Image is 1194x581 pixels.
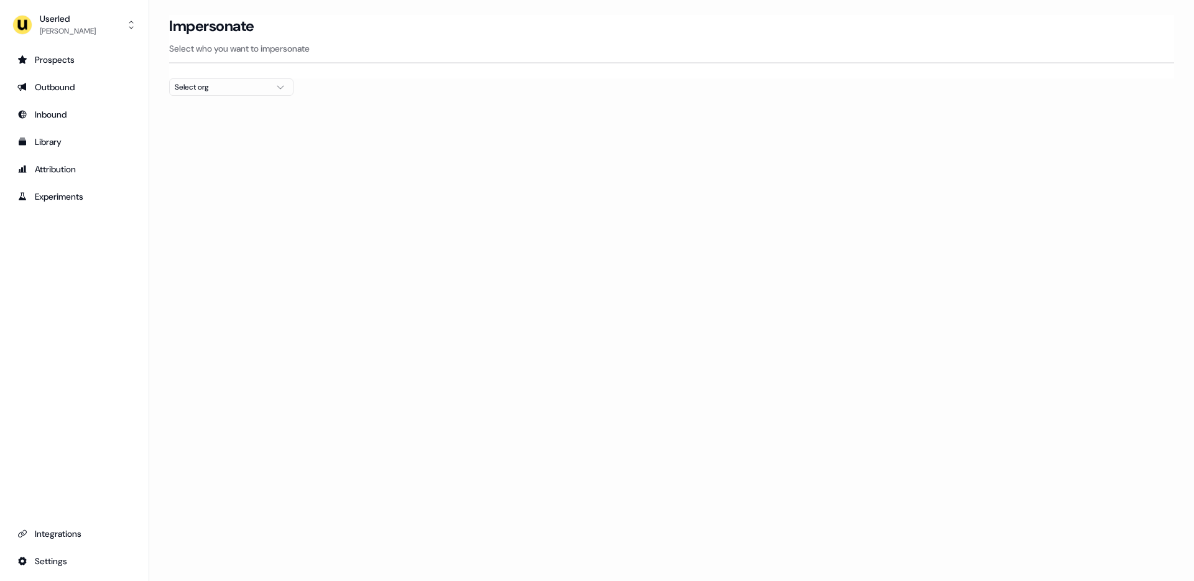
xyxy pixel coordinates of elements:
[10,10,139,40] button: Userled[PERSON_NAME]
[17,53,131,66] div: Prospects
[40,25,96,37] div: [PERSON_NAME]
[10,105,139,124] a: Go to Inbound
[17,555,131,567] div: Settings
[175,81,268,93] div: Select org
[169,42,1174,55] p: Select who you want to impersonate
[10,50,139,70] a: Go to prospects
[169,17,254,35] h3: Impersonate
[10,159,139,179] a: Go to attribution
[17,136,131,148] div: Library
[17,81,131,93] div: Outbound
[17,108,131,121] div: Inbound
[169,78,294,96] button: Select org
[10,187,139,207] a: Go to experiments
[40,12,96,25] div: Userled
[17,528,131,540] div: Integrations
[10,132,139,152] a: Go to templates
[17,190,131,203] div: Experiments
[10,551,139,571] a: Go to integrations
[10,524,139,544] a: Go to integrations
[10,77,139,97] a: Go to outbound experience
[17,163,131,175] div: Attribution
